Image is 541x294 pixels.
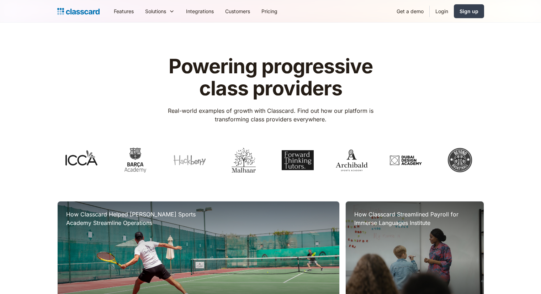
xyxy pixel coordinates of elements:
a: Integrations [180,3,219,19]
a: Pricing [256,3,283,19]
div: Sign up [460,7,478,15]
div: Solutions [145,7,166,15]
a: Get a demo [391,3,429,19]
a: Customers [219,3,256,19]
h3: How Classcard Helped [PERSON_NAME] Sports Academy Streamline Operations [66,210,208,227]
a: Logo [57,6,100,16]
a: Features [108,3,139,19]
a: Login [430,3,454,19]
h3: How Classcard Streamlined Payroll for Immerse Languages Institute [354,210,475,227]
a: Sign up [454,4,484,18]
p: Real-world examples of growth with Classcard. Find out how our platform is transforming class pro... [158,106,383,124]
h1: Powering progressive class providers [158,56,383,99]
div: Solutions [139,3,180,19]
